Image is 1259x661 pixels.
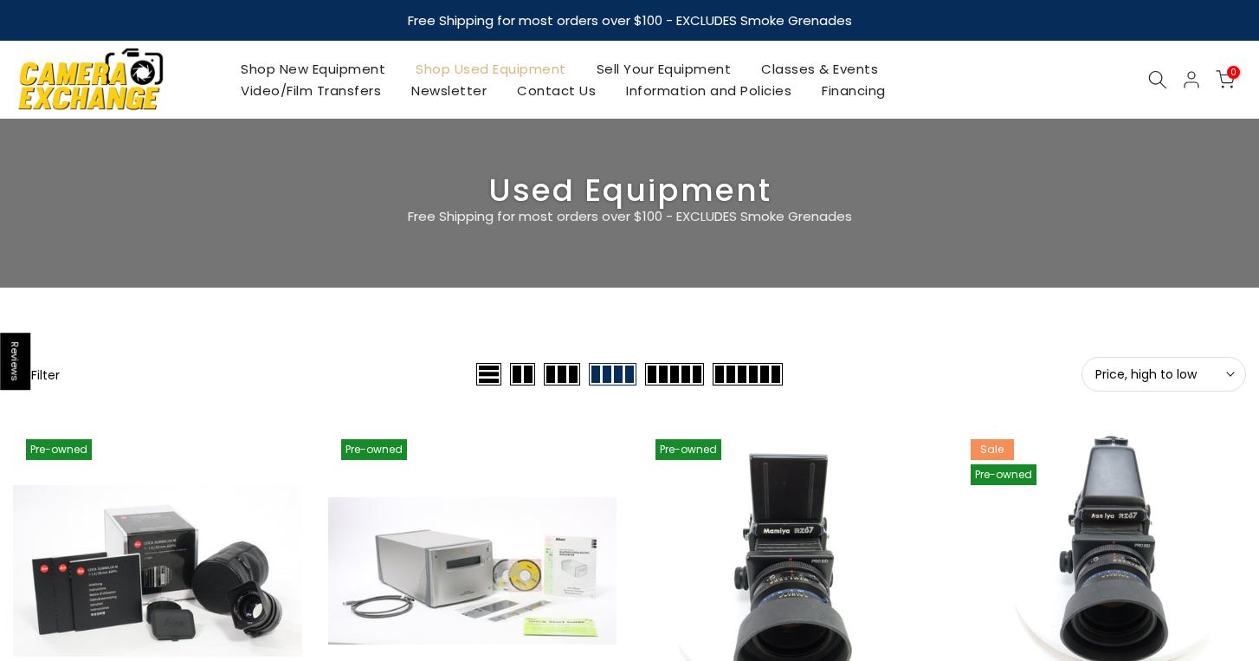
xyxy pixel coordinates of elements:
[746,58,894,80] a: Classes & Events
[401,58,582,80] a: Shop Used Equipment
[611,80,807,101] a: Information and Policies
[397,80,502,101] a: Newsletter
[226,58,401,80] a: Shop New Equipment
[1081,357,1246,392] button: Price, high to low
[807,80,901,101] a: Financing
[408,11,852,29] strong: Free Shipping for most orders over $100 - EXCLUDES Smoke Grenades
[1095,366,1232,382] span: Price, high to low
[305,206,954,227] p: Free Shipping for most orders over $100 - EXCLUDES Smoke Grenades
[226,80,397,101] a: Video/Film Transfers
[1227,66,1240,79] span: 0
[581,58,746,80] a: Sell Your Equipment
[13,179,1246,202] h3: Used Equipment
[13,366,60,383] button: Show filters
[1216,70,1235,89] a: 0
[502,80,611,101] a: Contact Us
